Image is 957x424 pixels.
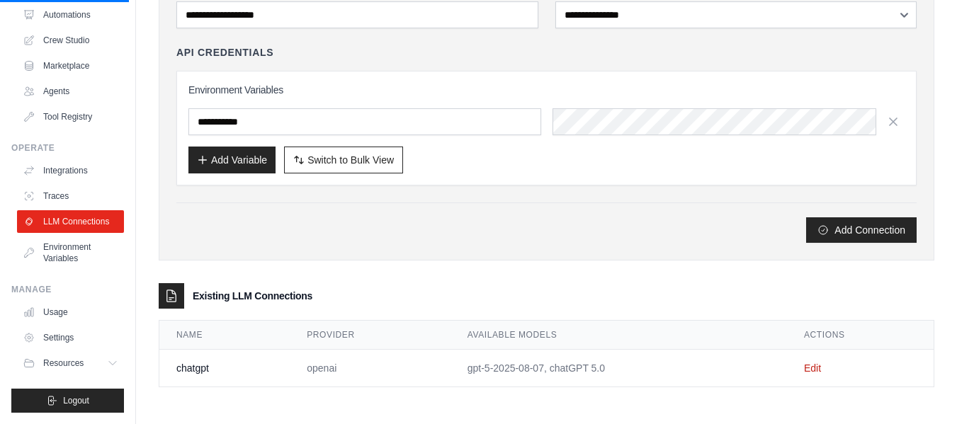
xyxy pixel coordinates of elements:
button: Switch to Bulk View [284,147,403,173]
span: Logout [63,395,89,406]
button: Add Variable [188,147,276,173]
th: Available Models [451,321,787,350]
a: Traces [17,185,124,207]
a: Automations [17,4,124,26]
th: Provider [290,321,451,350]
button: Add Connection [806,217,917,243]
th: Name [159,321,290,350]
span: Switch to Bulk View [307,153,394,167]
a: Settings [17,326,124,349]
h3: Environment Variables [188,83,905,97]
a: Tool Registry [17,105,124,128]
span: Resources [43,357,84,369]
td: openai [290,350,451,387]
h3: Existing LLM Connections [193,289,312,303]
a: Usage [17,301,124,323]
a: Crew Studio [17,29,124,52]
th: Actions [787,321,934,350]
a: Environment Variables [17,236,124,270]
a: LLM Connections [17,210,124,233]
a: Edit [804,362,821,374]
button: Logout [11,389,124,413]
td: chatgpt [159,350,290,387]
a: Integrations [17,159,124,182]
button: Resources [17,352,124,374]
div: Operate [11,142,124,154]
a: Agents [17,80,124,103]
td: gpt-5-2025-08-07, chatGPT 5.0 [451,350,787,387]
div: Manage [11,284,124,295]
h4: API Credentials [176,45,273,59]
a: Marketplace [17,55,124,77]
